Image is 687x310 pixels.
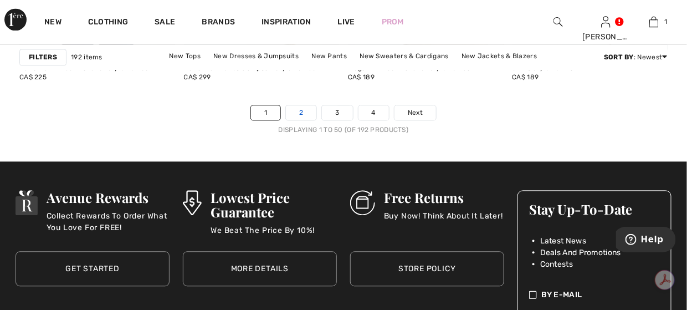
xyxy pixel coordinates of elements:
[29,52,57,62] strong: Filters
[582,32,629,43] div: [PERSON_NAME]
[358,106,389,120] a: 4
[350,252,504,287] a: Store Policy
[322,106,352,120] a: 3
[456,49,542,63] a: New Jackets & Blazers
[529,289,537,301] img: check
[616,227,676,255] iframe: Opens a widget where you can find more information
[47,211,170,233] p: Collect Rewards To Order What You Love For FREE!
[553,16,563,29] img: search the website
[512,74,539,82] span: CA$ 189
[298,63,344,78] a: New Skirts
[306,49,353,63] a: New Pants
[350,191,375,216] img: Free Returns
[47,191,170,205] h3: Avenue Rewards
[355,49,454,63] a: New Sweaters & Cardigans
[88,18,128,29] a: Clothing
[664,17,667,27] span: 1
[16,191,38,216] img: Avenue Rewards
[408,108,423,118] span: Next
[540,247,621,259] span: Deals And Promotions
[71,52,102,62] span: 192 items
[384,191,503,205] h3: Free Returns
[541,289,582,301] span: By E-mail
[16,252,170,287] a: Get Started
[44,18,61,29] a: New
[262,18,311,29] span: Inspiration
[540,236,586,247] span: Latest News
[382,17,404,28] a: Prom
[286,106,316,120] a: 2
[540,259,573,271] span: Contests
[211,191,337,220] h3: Lowest Price Guarantee
[19,105,668,135] nav: Page navigation
[601,17,611,27] a: Sign In
[183,191,202,216] img: Lowest Price Guarantee
[208,49,304,63] a: New Dresses & Jumpsuits
[348,74,375,82] span: CA$ 189
[529,202,660,217] h3: Stay Up-To-Date
[202,18,235,29] a: Brands
[384,211,503,233] p: Buy Now! Think About It Later!
[604,52,668,62] div: : Newest
[251,106,280,120] a: 1
[164,49,206,63] a: New Tops
[19,74,47,82] span: CA$ 225
[346,63,408,78] a: New Outerwear
[649,16,659,29] img: My Bag
[604,53,634,61] strong: Sort By
[183,252,337,287] a: More Details
[19,125,668,135] div: Displaying 1 to 50 (of 192 products)
[184,74,211,82] span: CA$ 299
[211,225,337,247] p: We Beat The Price By 10%!
[338,17,355,28] a: Live
[155,18,175,29] a: Sale
[394,106,436,120] a: Next
[630,16,678,29] a: 1
[4,9,27,31] img: 1ère Avenue
[601,16,611,29] img: My Info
